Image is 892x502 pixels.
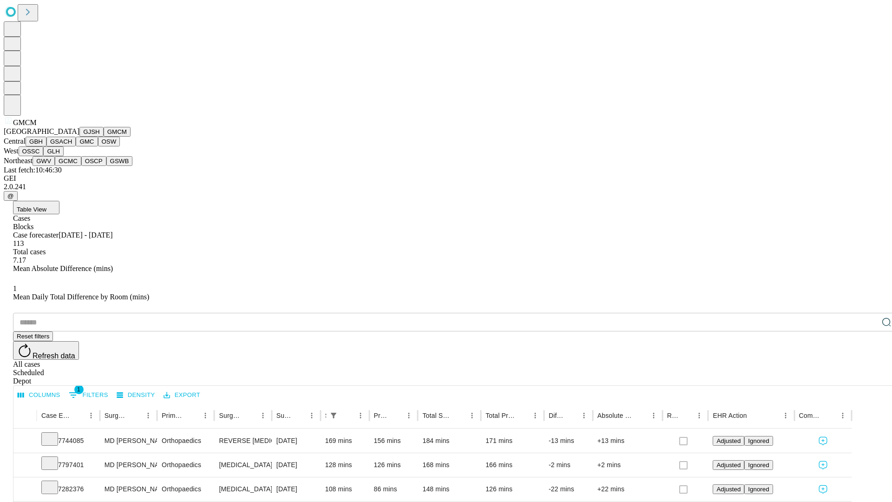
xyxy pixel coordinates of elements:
[41,477,95,501] div: 7282376
[836,409,849,422] button: Menu
[17,206,46,213] span: Table View
[186,409,199,422] button: Sort
[105,477,152,501] div: MD [PERSON_NAME] [PERSON_NAME]
[325,412,326,419] div: Scheduled In Room Duration
[161,388,203,403] button: Export
[105,429,152,453] div: MD [PERSON_NAME] [PERSON_NAME]
[466,409,479,422] button: Menu
[33,156,55,166] button: GWV
[13,331,53,341] button: Reset filters
[13,239,24,247] span: 113
[199,409,212,422] button: Menu
[13,119,37,126] span: GMCM
[13,201,59,214] button: Table View
[72,409,85,422] button: Sort
[341,409,354,422] button: Sort
[292,409,305,422] button: Sort
[597,453,658,477] div: +2 mins
[549,412,564,419] div: Difference
[4,127,79,135] span: [GEOGRAPHIC_DATA]
[4,174,888,183] div: GEI
[13,264,113,272] span: Mean Absolute Difference (mins)
[453,409,466,422] button: Sort
[374,412,389,419] div: Predicted In Room Duration
[18,482,32,498] button: Expand
[162,477,210,501] div: Orthopaedics
[256,409,269,422] button: Menu
[105,412,128,419] div: Surgeon Name
[485,453,539,477] div: 166 mins
[4,147,19,155] span: West
[748,437,769,444] span: Ignored
[19,146,44,156] button: OSSC
[799,412,822,419] div: Comments
[13,256,26,264] span: 7.17
[4,191,18,201] button: @
[354,409,367,422] button: Menu
[402,409,415,422] button: Menu
[485,477,539,501] div: 126 mins
[744,460,773,470] button: Ignored
[66,388,111,403] button: Show filters
[422,429,476,453] div: 184 mins
[13,248,46,256] span: Total cases
[529,409,542,422] button: Menu
[13,293,149,301] span: Mean Daily Total Difference by Room (mins)
[13,341,79,360] button: Refresh data
[276,412,291,419] div: Surgery Date
[577,409,590,422] button: Menu
[634,409,647,422] button: Sort
[597,477,658,501] div: +22 mins
[13,284,17,292] span: 1
[485,412,515,419] div: Total Predicted Duration
[4,166,62,174] span: Last fetch: 10:46:30
[389,409,402,422] button: Sort
[716,462,741,469] span: Adjusted
[422,453,476,477] div: 168 mins
[327,409,340,422] button: Show filters
[667,412,679,419] div: Resolved in EHR
[43,146,63,156] button: GLH
[81,156,106,166] button: OSCP
[748,409,761,422] button: Sort
[4,157,33,165] span: Northeast
[744,484,773,494] button: Ignored
[564,409,577,422] button: Sort
[18,433,32,449] button: Expand
[779,409,792,422] button: Menu
[15,388,63,403] button: Select columns
[162,412,185,419] div: Primary Service
[485,429,539,453] div: 171 mins
[549,477,588,501] div: -22 mins
[219,429,267,453] div: REVERSE [MEDICAL_DATA]
[41,429,95,453] div: 7744085
[716,437,741,444] span: Adjusted
[693,409,706,422] button: Menu
[41,453,95,477] div: 7797401
[162,429,210,453] div: Orthopaedics
[79,127,104,137] button: GJSH
[325,477,365,501] div: 108 mins
[74,385,84,394] span: 1
[325,429,365,453] div: 169 mins
[219,477,267,501] div: [MEDICAL_DATA] [MEDICAL_DATA], EXTENSIVE, 3 OR MORE DISCRETE STRUCTURES
[374,453,413,477] div: 126 mins
[823,409,836,422] button: Sort
[549,453,588,477] div: -2 mins
[305,409,318,422] button: Menu
[219,453,267,477] div: [MEDICAL_DATA] [MEDICAL_DATA]
[129,409,142,422] button: Sort
[7,192,14,199] span: @
[142,409,155,422] button: Menu
[55,156,81,166] button: GCMC
[374,429,413,453] div: 156 mins
[422,477,476,501] div: 148 mins
[219,412,242,419] div: Surgery Name
[597,429,658,453] div: +13 mins
[549,429,588,453] div: -13 mins
[716,486,741,493] span: Adjusted
[26,137,46,146] button: GBH
[114,388,157,403] button: Density
[276,429,316,453] div: [DATE]
[85,409,98,422] button: Menu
